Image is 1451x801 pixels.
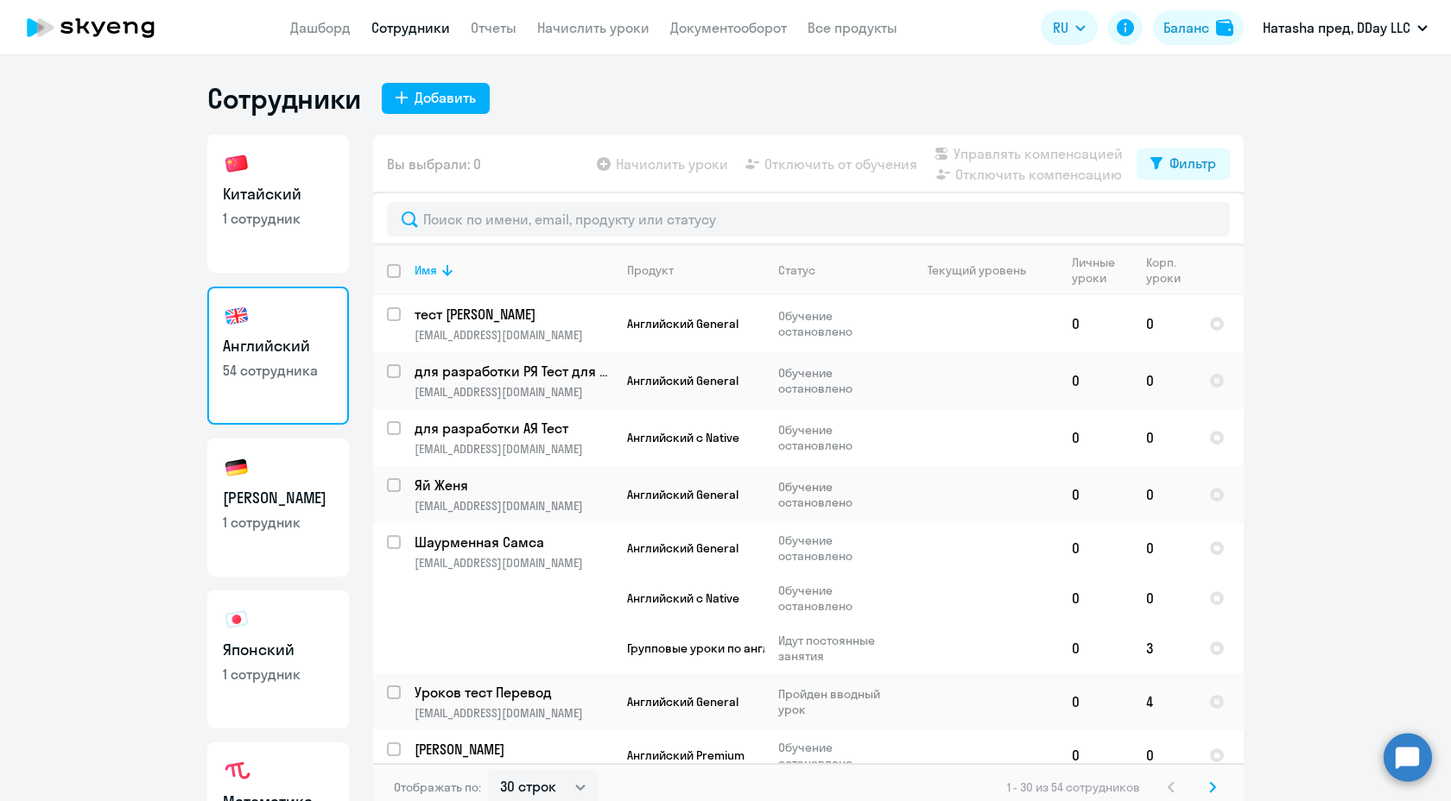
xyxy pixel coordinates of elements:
[223,639,333,661] h3: Японский
[415,262,612,278] div: Имя
[627,694,738,710] span: Английский General
[415,762,612,793] p: [PERSON_NAME][EMAIL_ADDRESS][DOMAIN_NAME]
[1132,730,1195,780] td: 0
[1132,623,1195,673] td: 3
[1132,466,1195,523] td: 0
[387,202,1230,237] input: Поиск по имени, email, продукту или статусу
[223,454,250,482] img: german
[627,430,739,445] span: Английский с Native
[207,438,349,577] a: [PERSON_NAME]1 сотрудник
[778,422,897,453] p: Обучение остановлено
[778,740,897,771] p: Обучение остановлено
[1146,255,1194,286] div: Корп. уроки
[471,19,516,36] a: Отчеты
[627,640,938,656] span: Групповые уроки по английскому языку для взрослых
[1132,523,1195,573] td: 0
[911,262,1057,278] div: Текущий уровень
[223,487,333,509] h3: [PERSON_NAME]
[627,262,674,278] div: Продукт
[415,305,610,324] p: тест [PERSON_NAME]
[1132,409,1195,466] td: 0
[1153,10,1244,45] button: Балансbalance
[415,683,610,702] p: Уроков тест Перевод
[1132,673,1195,730] td: 4
[415,705,612,721] p: [EMAIL_ADDRESS][DOMAIN_NAME]
[1058,573,1132,623] td: 0
[415,362,610,381] p: для разработки РЯ Тест для разработки РЯ
[415,498,612,514] p: [EMAIL_ADDRESS][DOMAIN_NAME]
[1137,148,1230,180] button: Фильтр
[415,262,437,278] div: Имя
[223,209,333,228] p: 1 сотрудник
[1132,295,1195,352] td: 0
[1058,352,1132,409] td: 0
[928,262,1026,278] div: Текущий уровень
[1263,17,1410,38] p: Натаsha пред, DDay LLC
[207,287,349,425] a: Английский54 сотрудника
[223,665,333,684] p: 1 сотрудник
[1041,10,1098,45] button: RU
[1163,17,1209,38] div: Баланс
[1058,409,1132,466] td: 0
[627,590,739,606] span: Английский с Native
[778,479,897,510] p: Обучение остановлено
[207,590,349,728] a: Японский1 сотрудник
[223,302,250,330] img: english
[778,633,897,664] p: Идут постоянные занятия
[415,476,612,495] a: Яй Женя
[1058,730,1132,780] td: 0
[382,83,490,114] button: Добавить
[627,747,745,763] span: Английский Premium
[207,81,361,116] h1: Сотрудники
[415,740,612,759] a: [PERSON_NAME]
[1254,7,1436,48] button: Натаsha пред, DDay LLC
[415,555,612,571] p: [EMAIL_ADDRESS][DOMAIN_NAME]
[394,779,481,795] span: Отображать по:
[1072,255,1131,286] div: Личные уроки
[415,327,612,343] p: [EMAIL_ADDRESS][DOMAIN_NAME]
[778,365,897,396] p: Обучение остановлено
[1216,19,1233,36] img: balance
[627,540,738,556] span: Английский General
[778,262,815,278] div: Статус
[415,362,612,381] a: для разработки РЯ Тест для разработки РЯ
[1058,623,1132,673] td: 0
[1132,352,1195,409] td: 0
[223,335,333,357] h3: Английский
[415,533,612,552] a: Шаурменная Самса
[223,183,333,205] h3: Китайский
[627,373,738,388] span: Английский General
[1132,573,1195,623] td: 0
[778,583,897,614] p: Обучение остановлено
[223,150,250,178] img: chinese
[778,533,897,564] p: Обучение остановлено
[778,308,897,339] p: Обучение остановлено
[415,305,612,324] a: тест [PERSON_NAME]
[778,686,897,717] p: Пройден вводный урок
[415,740,610,759] p: [PERSON_NAME]
[415,533,610,552] p: Шаурменная Самса
[415,87,476,108] div: Добавить
[223,513,333,532] p: 1 сотрудник
[415,419,610,438] p: для разработки АЯ Тест
[537,19,649,36] a: Начислить уроки
[1007,779,1140,795] span: 1 - 30 из 54 сотрудников
[1169,153,1216,173] div: Фильтр
[1058,673,1132,730] td: 0
[415,384,612,400] p: [EMAIL_ADDRESS][DOMAIN_NAME]
[207,135,349,273] a: Китайский1 сотрудник
[627,487,738,502] span: Английский General
[1058,466,1132,523] td: 0
[415,441,612,457] p: [EMAIL_ADDRESS][DOMAIN_NAME]
[223,361,333,380] p: 54 сотрудника
[387,154,481,174] span: Вы выбрали: 0
[670,19,787,36] a: Документооборот
[415,476,610,495] p: Яй Женя
[808,19,897,36] a: Все продукты
[627,316,738,331] span: Английский General
[223,606,250,634] img: japanese
[1058,523,1132,573] td: 0
[371,19,450,36] a: Сотрудники
[223,758,250,785] img: math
